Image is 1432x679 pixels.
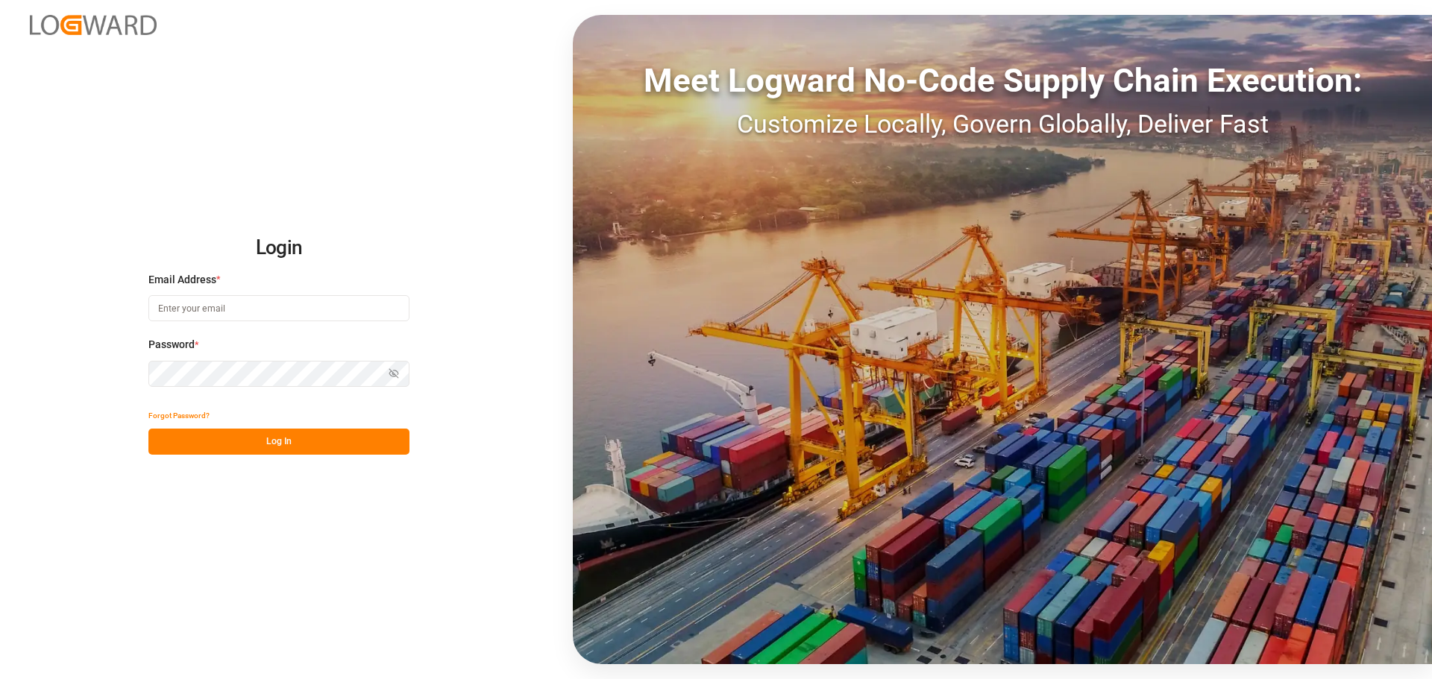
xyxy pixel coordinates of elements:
[148,429,409,455] button: Log In
[148,295,409,321] input: Enter your email
[148,272,216,288] span: Email Address
[30,15,157,35] img: Logward_new_orange.png
[148,224,409,272] h2: Login
[573,105,1432,143] div: Customize Locally, Govern Globally, Deliver Fast
[148,337,195,353] span: Password
[148,402,210,429] button: Forgot Password?
[573,56,1432,105] div: Meet Logward No-Code Supply Chain Execution:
